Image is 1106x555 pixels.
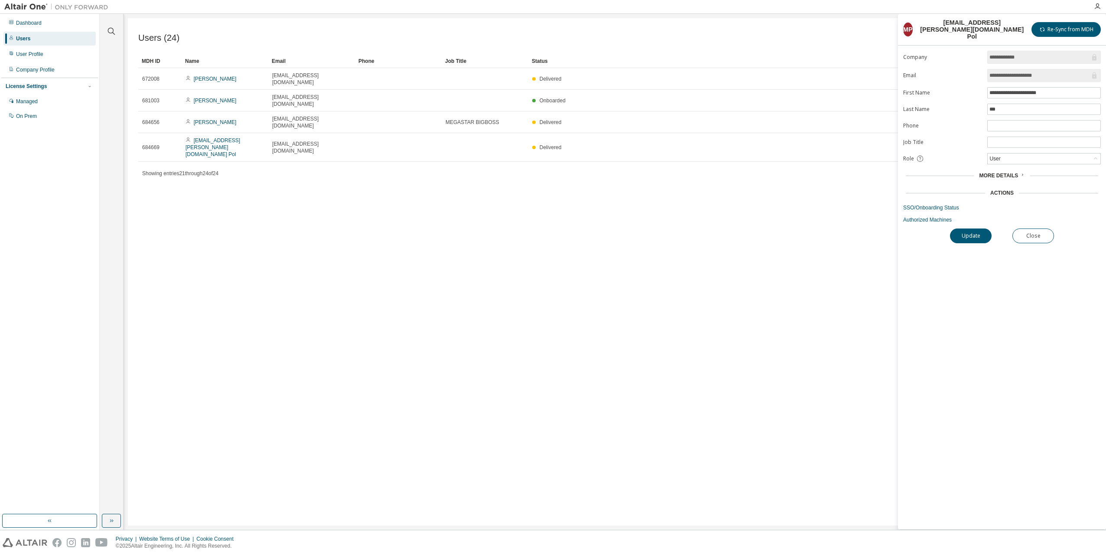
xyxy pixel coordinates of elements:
[142,97,159,104] span: 681003
[4,3,113,11] img: Altair One
[272,54,351,68] div: Email
[903,204,1101,211] a: SSO/Onboarding Status
[540,144,562,150] span: Delivered
[16,66,55,73] div: Company Profile
[540,119,562,125] span: Delivered
[16,51,43,58] div: User Profile
[272,72,351,86] span: [EMAIL_ADDRESS][DOMAIN_NAME]
[142,119,159,126] span: 684656
[116,542,239,550] p: © 2025 Altair Engineering, Inc. All Rights Reserved.
[142,75,159,82] span: 672008
[446,119,499,126] span: MEGASTAR BIGBOSS
[903,216,1101,223] a: Authorized Machines
[116,535,139,542] div: Privacy
[918,19,1026,40] div: [EMAIL_ADDRESS][PERSON_NAME][DOMAIN_NAME] Pol
[81,538,90,547] img: linkedin.svg
[16,35,30,42] div: Users
[272,94,351,108] span: [EMAIL_ADDRESS][DOMAIN_NAME]
[903,89,982,96] label: First Name
[1012,229,1054,243] button: Close
[16,113,37,120] div: On Prem
[142,144,159,151] span: 684669
[1031,22,1101,37] button: Re-Sync from MDH
[272,115,351,129] span: [EMAIL_ADDRESS][DOMAIN_NAME]
[142,54,178,68] div: MDH ID
[903,23,913,36] div: mP
[540,76,562,82] span: Delivered
[988,153,1100,164] div: User
[988,154,1002,163] div: User
[445,54,525,68] div: Job Title
[903,72,982,79] label: Email
[139,535,196,542] div: Website Terms of Use
[194,119,237,125] a: [PERSON_NAME]
[196,535,238,542] div: Cookie Consent
[272,140,351,154] span: [EMAIL_ADDRESS][DOMAIN_NAME]
[540,98,566,104] span: Onboarded
[979,173,1018,179] span: More Details
[903,106,982,113] label: Last Name
[67,538,76,547] img: instagram.svg
[990,189,1014,196] div: Actions
[950,229,992,243] button: Update
[903,54,982,61] label: Company
[6,83,47,90] div: License Settings
[903,122,982,129] label: Phone
[3,538,47,547] img: altair_logo.svg
[142,170,218,176] span: Showing entries 21 through 24 of 24
[16,20,42,26] div: Dashboard
[138,33,179,43] span: Users (24)
[358,54,438,68] div: Phone
[532,54,1046,68] div: Status
[185,54,265,68] div: Name
[52,538,62,547] img: facebook.svg
[903,155,914,162] span: Role
[16,98,38,105] div: Managed
[903,139,982,146] label: Job Title
[185,137,240,157] a: [EMAIL_ADDRESS][PERSON_NAME][DOMAIN_NAME] Pol
[194,98,237,104] a: [PERSON_NAME]
[95,538,108,547] img: youtube.svg
[194,76,237,82] a: [PERSON_NAME]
